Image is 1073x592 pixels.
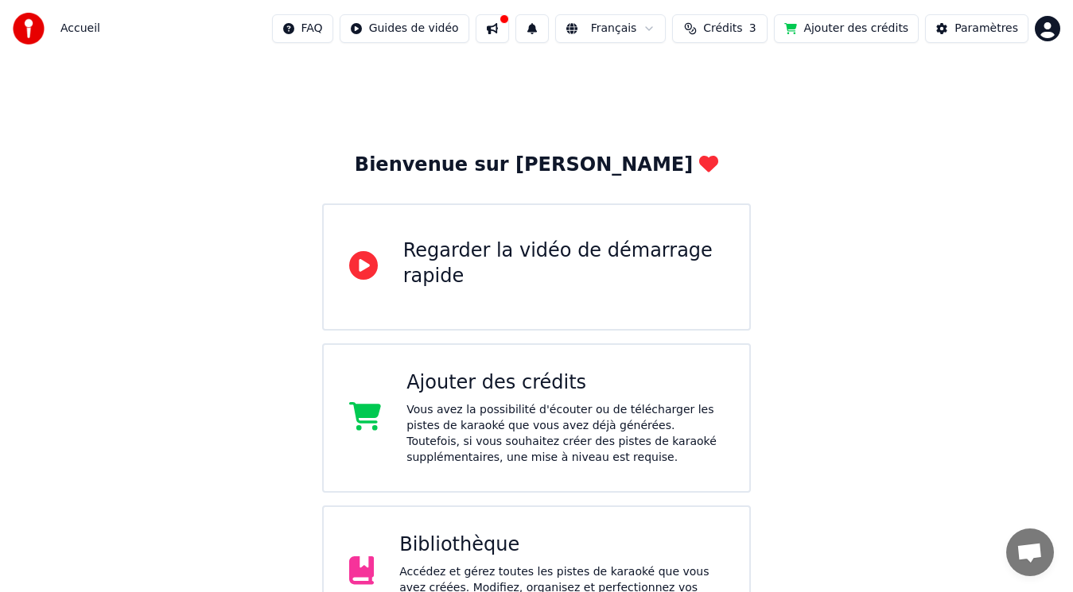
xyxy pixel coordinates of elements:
[399,532,724,558] div: Bibliothèque
[13,13,45,44] img: youka
[925,14,1028,43] button: Paramètres
[60,21,100,37] nav: breadcrumb
[355,153,718,178] div: Bienvenue sur [PERSON_NAME]
[703,21,742,37] span: Crédits
[403,238,725,289] div: Regarder la vidéo de démarrage rapide
[272,14,333,43] button: FAQ
[406,402,724,466] div: Vous avez la possibilité d'écouter ou de télécharger les pistes de karaoké que vous avez déjà gén...
[340,14,469,43] button: Guides de vidéo
[406,370,724,396] div: Ajouter des crédits
[672,14,768,43] button: Crédits3
[1006,528,1054,576] a: Ouvrir le chat
[774,14,919,43] button: Ajouter des crédits
[749,21,756,37] span: 3
[954,21,1018,37] div: Paramètres
[60,21,100,37] span: Accueil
